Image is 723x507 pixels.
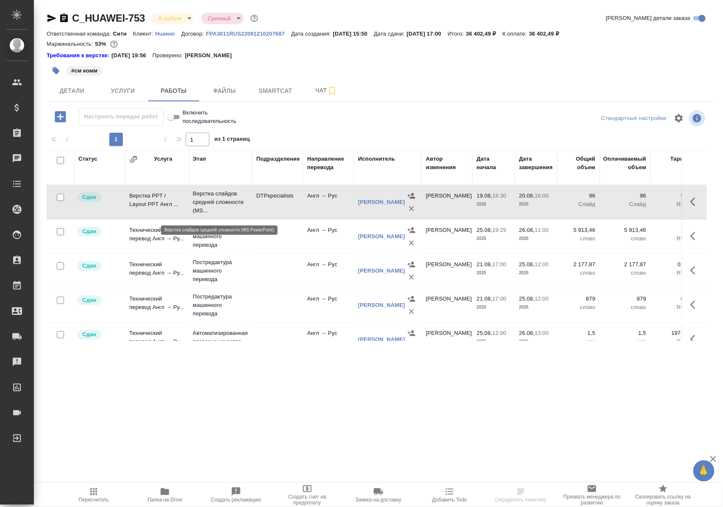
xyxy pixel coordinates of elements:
button: Назначить [405,258,418,271]
p: 2 177,87 [604,260,646,269]
p: Верстка слайдов средней сложности (MS... [193,189,248,215]
div: Менеджер проверил работу исполнителя, передает ее на следующий этап [76,226,121,237]
p: 96 [562,192,595,200]
span: Работы [153,86,194,96]
div: Статус [78,155,97,163]
td: Технический перевод Англ → Ру... [125,222,189,251]
p: 96 [604,192,646,200]
div: Общий объем [562,155,595,172]
p: Слайд [604,200,646,209]
p: Huawei [155,31,181,37]
a: FPA3011RUS22081210207687 [206,30,291,37]
p: слово [562,269,595,277]
td: Англ → Рус [303,187,354,217]
p: 2025 [519,200,553,209]
p: 2025 [477,303,511,312]
a: Huawei [155,30,181,37]
button: Назначить [405,327,418,340]
div: Подразделение [256,155,300,163]
td: Технический перевод Англ → Ру... [125,325,189,354]
p: [DATE] 15:50 [333,31,374,37]
p: RUB [655,234,689,243]
p: 26.08, [519,330,535,336]
button: Срочный [206,15,234,22]
td: Англ → Рус [303,325,354,354]
p: 36 402,49 ₽ [466,31,503,37]
p: RUB [655,303,689,312]
span: из 1 страниц [214,134,250,146]
a: [PERSON_NAME] [358,199,405,205]
div: Дата завершения [519,155,553,172]
div: split button [599,112,669,125]
span: Услуги [103,86,143,96]
span: [PERSON_NAME] детали заказа [606,14,690,22]
p: RUB [655,200,689,209]
p: 5 913,46 [562,226,595,234]
p: 197,25 [655,329,689,337]
p: [DATE] 19:56 [111,51,153,60]
p: 0,84 [655,260,689,269]
p: 36 402,49 ₽ [529,31,565,37]
p: 26.08, [519,227,535,233]
span: см комм [65,67,103,74]
a: [PERSON_NAME] [358,336,405,343]
a: [PERSON_NAME] [358,302,405,308]
div: Менеджер проверил работу исполнителя, передает ее на следующий этап [76,329,121,340]
button: 🙏 [693,460,715,482]
p: 12:00 [535,295,549,302]
div: Автор изменения [426,155,468,172]
button: Здесь прячутся важные кнопки [685,260,706,281]
p: Сдан [82,296,96,304]
p: 2025 [477,234,511,243]
p: Слайд [562,200,595,209]
span: Чат [306,85,347,96]
p: Сдан [82,227,96,236]
div: Менеджер проверил работу исполнителя, передает ее на следующий этап [76,192,121,203]
span: Посмотреть информацию [689,110,707,126]
button: Сгруппировать [129,155,138,164]
td: [PERSON_NAME] [422,325,473,354]
p: 2 177,87 [562,260,595,269]
button: Удалить [405,202,418,215]
td: [PERSON_NAME] [422,187,473,217]
p: слово [604,303,646,312]
p: слово [604,269,646,277]
p: RUB [655,337,689,346]
p: Проверено: [153,51,185,60]
p: FPA3011RUS22081210207687 [206,31,291,37]
p: 1,5 [655,226,689,234]
button: Удалить [405,340,418,352]
p: 17:00 [492,261,506,267]
a: [PERSON_NAME] [358,233,405,240]
p: слово [604,234,646,243]
button: Назначить [405,292,418,305]
p: 9,6 [655,192,689,200]
div: Дата начала [477,155,511,172]
p: 12:00 [535,261,549,267]
p: 19.08, [477,192,492,199]
div: Этап [193,155,206,163]
p: 17:00 [492,295,506,302]
p: 2025 [519,303,553,312]
p: слово [562,234,595,243]
div: Услуга [154,155,172,163]
p: Постредактура машинного перевода [193,224,248,249]
a: Требования к верстке: [47,51,111,60]
button: Здесь прячутся важные кнопки [685,295,706,315]
button: Удалить [405,305,418,318]
p: 19:25 [492,227,506,233]
p: 2025 [519,269,553,277]
p: 2025 [477,337,511,346]
p: 1,5 [604,329,646,337]
div: Нажми, чтобы открыть папку с инструкцией [47,51,111,60]
p: час [604,337,646,346]
p: 13:00 [535,330,549,336]
p: 21.08, [477,261,492,267]
span: 🙏 [697,462,711,480]
td: [PERSON_NAME] [422,290,473,320]
div: Оплачиваемый объем [603,155,646,172]
button: В работе [156,15,184,22]
td: [PERSON_NAME] [422,222,473,251]
button: Доп статусы указывают на важность/срочность заказа [249,13,260,24]
td: [PERSON_NAME] [422,256,473,286]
